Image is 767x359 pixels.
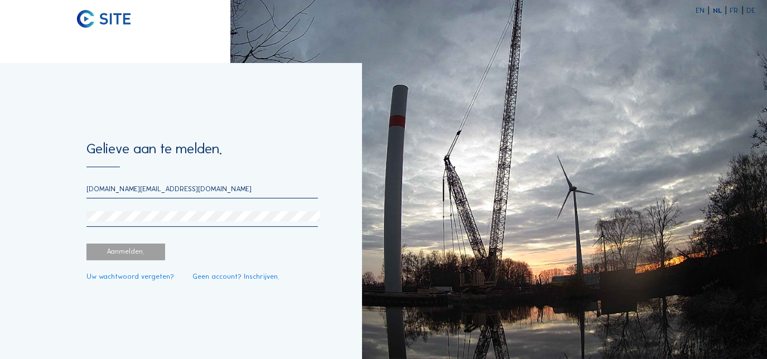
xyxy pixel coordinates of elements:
[77,10,131,28] img: C-SITE logo
[730,7,743,14] div: FR
[86,273,174,280] a: Uw wachtwoord vergeten?
[86,142,318,167] div: Gelieve aan te melden.
[86,244,165,260] div: Aanmelden.
[192,273,279,280] a: Geen account? Inschrijven.
[713,7,726,14] div: NL
[696,7,709,14] div: EN
[746,7,755,14] div: DE
[86,185,318,193] input: E-mail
